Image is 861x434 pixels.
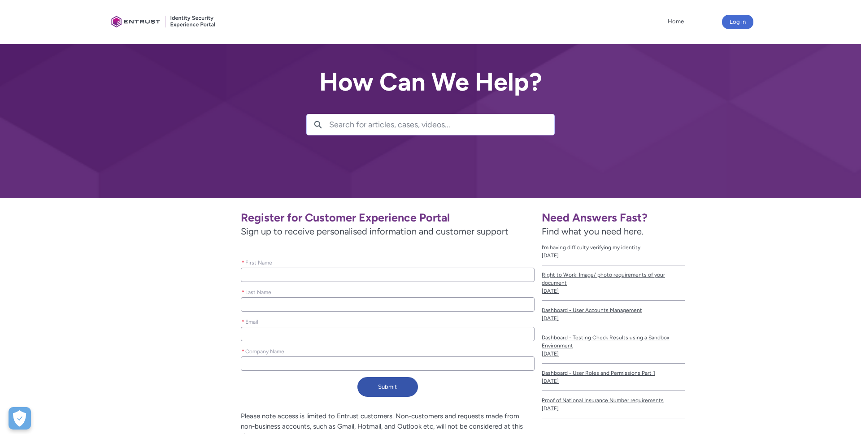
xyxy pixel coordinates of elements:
[242,260,244,266] abbr: required
[241,346,288,356] label: Company Name
[542,301,685,328] a: Dashboard - User Accounts Management[DATE]
[542,378,559,384] lightning-formatted-date-time: [DATE]
[242,319,244,325] abbr: required
[241,286,275,296] label: Last Name
[665,15,686,28] a: Home
[542,226,644,237] span: Find what you need here.
[542,369,685,377] span: Dashboard - User Roles and Permissions Part 1
[542,271,685,287] span: Right to Work: Image/ photo requirements of your document
[542,396,685,404] span: Proof of National Insurance Number requirements
[242,348,244,355] abbr: required
[542,288,559,294] lightning-formatted-date-time: [DATE]
[542,252,559,259] lightning-formatted-date-time: [DATE]
[542,405,559,412] lightning-formatted-date-time: [DATE]
[9,407,31,430] div: Cookie Preferences
[542,238,685,265] a: I’m having difficulty verifying my identity[DATE]
[542,306,685,314] span: Dashboard - User Accounts Management
[357,377,418,397] button: Submit
[241,316,262,326] label: Email
[241,225,535,238] span: Sign up to receive personalised information and customer support
[542,315,559,321] lightning-formatted-date-time: [DATE]
[241,257,276,267] label: First Name
[542,243,685,252] span: I’m having difficulty verifying my identity
[307,114,329,135] button: Search
[242,289,244,295] abbr: required
[9,407,31,430] button: Open Preferences
[542,391,685,418] a: Proof of National Insurance Number requirements[DATE]
[542,351,559,357] lightning-formatted-date-time: [DATE]
[241,211,535,225] h1: Register for Customer Experience Portal
[306,68,555,96] h2: How Can We Help?
[542,334,685,350] span: Dashboard - Testing Check Results using a Sandbox Environment
[542,364,685,391] a: Dashboard - User Roles and Permissions Part 1[DATE]
[722,15,753,29] button: Log in
[542,328,685,364] a: Dashboard - Testing Check Results using a Sandbox Environment[DATE]
[542,211,685,225] h1: Need Answers Fast?
[542,265,685,301] a: Right to Work: Image/ photo requirements of your document[DATE]
[329,114,554,135] input: Search for articles, cases, videos...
